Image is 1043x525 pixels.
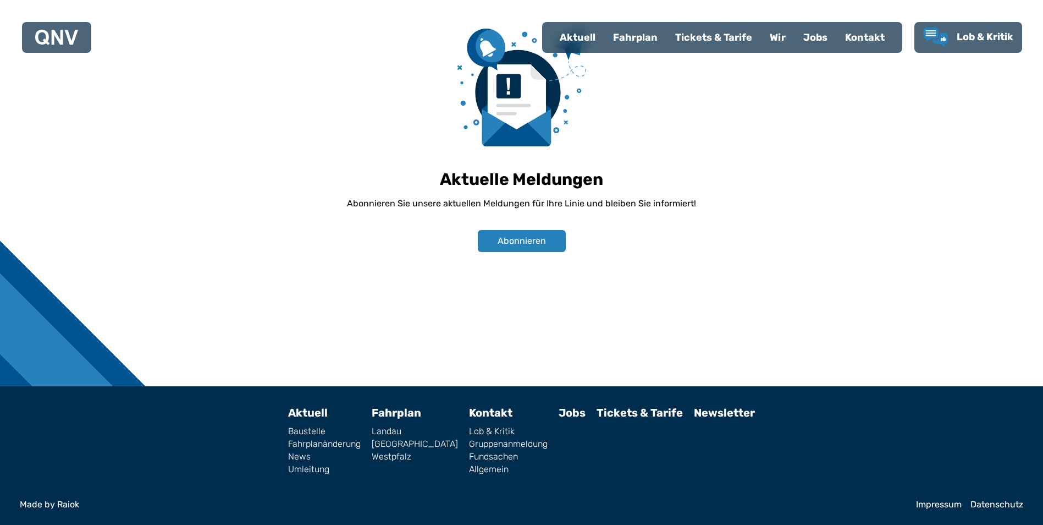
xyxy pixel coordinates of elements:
img: newsletter [457,29,586,146]
a: Jobs [794,23,836,52]
img: QNV Logo [35,30,78,45]
a: Allgemein [469,465,548,474]
a: Fahrplan [372,406,421,419]
a: Jobs [559,406,586,419]
a: Tickets & Tarife [597,406,683,419]
a: Gruppenanmeldung [469,440,548,449]
a: Aktuell [551,23,604,52]
a: Made by Raiok [20,500,907,509]
a: Wir [761,23,794,52]
a: Kontakt [469,406,512,419]
p: Abonnieren Sie unsere aktuellen Meldungen für Ihre Linie und bleiben Sie informiert! [347,197,696,210]
a: Umleitung [288,465,361,474]
a: Kontakt [836,23,893,52]
span: Lob & Kritik [957,31,1013,43]
a: [GEOGRAPHIC_DATA] [372,440,458,449]
a: QNV Logo [35,26,78,48]
a: Tickets & Tarife [666,23,761,52]
a: Westpfalz [372,452,458,461]
a: News [288,452,361,461]
a: Fundsachen [469,452,548,461]
span: Abonnieren [498,234,546,248]
a: Datenschutz [970,500,1023,509]
a: Fahrplan [604,23,666,52]
button: Abonnieren [478,230,566,252]
a: Baustelle [288,427,361,436]
a: Impressum [916,500,962,509]
a: Aktuell [288,406,328,419]
a: Fahrplanänderung [288,440,361,449]
a: Landau [372,427,458,436]
a: Newsletter [694,406,755,419]
a: Lob & Kritik [923,28,1013,47]
a: Lob & Kritik [469,427,548,436]
h1: Aktuelle Meldungen [440,169,603,189]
